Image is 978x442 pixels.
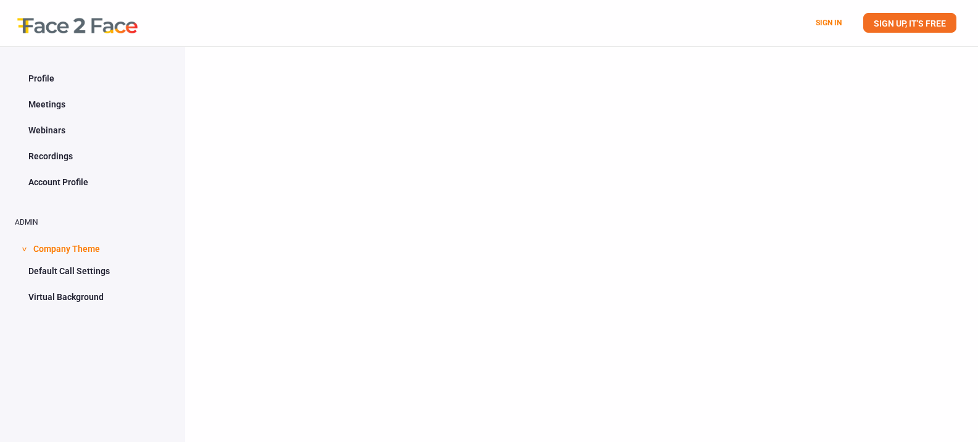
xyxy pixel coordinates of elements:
[15,285,170,309] a: Virtual Background
[15,144,170,168] a: Recordings
[15,259,170,283] a: Default Call Settings
[33,236,100,259] span: Company Theme
[15,219,170,227] h2: ADMIN
[18,247,30,251] span: >
[15,170,170,194] a: Account Profile
[816,19,842,27] a: SIGN IN
[863,13,956,33] a: SIGN UP, IT'S FREE
[15,93,170,116] a: Meetings
[15,119,170,142] a: Webinars
[15,67,170,90] a: Profile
